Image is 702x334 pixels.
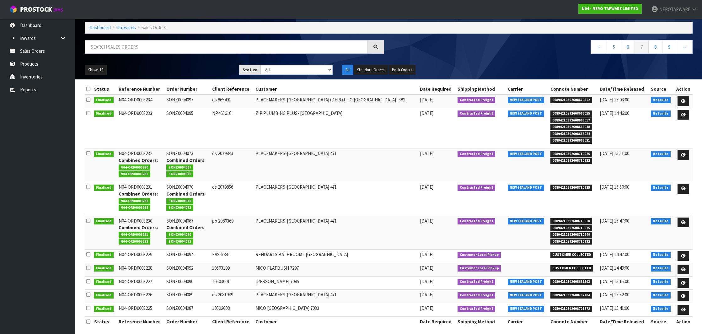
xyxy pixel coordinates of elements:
[94,252,114,258] span: Finalised
[458,97,496,103] span: Contracted Freight
[458,292,496,299] span: Contracted Freight
[211,108,254,148] td: NP465618
[651,252,671,258] span: Netsuite
[166,157,206,163] strong: Combined Orders:
[418,317,456,327] th: Date Required
[94,292,114,299] span: Finalised
[254,303,418,317] td: MICO [GEOGRAPHIC_DATA] 7033
[591,40,607,54] a: ←
[165,182,210,216] td: SONZ0004070
[420,218,433,224] span: [DATE]
[621,40,635,54] a: 6
[420,265,433,271] span: [DATE]
[89,24,111,30] a: Dashboard
[94,306,114,312] span: Finalised
[117,290,165,303] td: N04-ORD0003226
[550,131,592,137] span: 00894210392608666024
[456,317,506,327] th: Shipping Method
[85,65,107,75] button: Show: 10
[607,40,621,54] a: 5
[211,303,254,317] td: 10502608
[420,305,433,311] span: [DATE]
[458,151,496,157] span: Contracted Freight
[165,290,210,303] td: SONZ0004089
[550,239,592,245] span: 00894210392608710932
[600,292,629,298] span: [DATE] 15:32:00
[458,265,501,272] span: Customer Local Pickup
[649,317,674,327] th: Source
[508,110,544,117] span: NEW ZEALAND POST
[94,110,114,117] span: Finalised
[420,292,433,298] span: [DATE]
[85,40,368,54] input: Search sales orders
[142,24,166,30] span: Sales Orders
[458,306,496,312] span: Contracted Freight
[93,84,117,94] th: Status
[117,148,165,182] td: N04-ORD0003232
[420,150,433,156] span: [DATE]
[550,137,592,144] span: 00894210392608666031
[117,317,165,327] th: Reference Number
[458,279,496,285] span: Contracted Freight
[117,84,165,94] th: Reference Number
[649,84,674,94] th: Source
[211,182,254,216] td: ds 2079856
[117,182,165,216] td: N04-ORD0003231
[165,276,210,290] td: SONZ0004090
[389,65,415,75] button: Back Orders
[420,97,433,103] span: [DATE]
[600,184,629,190] span: [DATE] 15:50:00
[600,305,629,311] span: [DATE] 15:41:00
[254,290,418,303] td: PLACEMAKERS-[GEOGRAPHIC_DATA] 471
[166,164,193,171] span: SONZ0004067
[651,218,671,224] span: Netsuite
[662,40,676,54] a: 9
[600,265,629,271] span: [DATE] 14:49:00
[93,317,117,327] th: Status
[508,97,544,103] span: NEW ZEALAND POST
[600,218,629,224] span: [DATE] 15:47:00
[165,263,210,276] td: SONZ0004092
[420,184,433,190] span: [DATE]
[598,84,649,94] th: Date/Time Released
[254,182,418,216] td: PLACEMAKERS-[GEOGRAPHIC_DATA] 471
[651,265,671,272] span: Netsuite
[94,279,114,285] span: Finalised
[166,239,193,245] span: SONZ0004073
[119,157,158,163] strong: Combined Orders:
[550,265,593,272] span: CUSTOMER COLLECTED
[550,110,592,117] span: 00894210392608666055
[20,5,52,13] span: ProStock
[600,251,629,257] span: [DATE] 14:47:00
[651,279,671,285] span: Netsuite
[506,317,549,327] th: Carrier
[549,317,598,327] th: Connote Number
[117,216,165,249] td: N04-ORD0003230
[94,265,114,272] span: Finalised
[165,216,210,249] td: SONZ0004067
[254,216,418,249] td: PLACEMAKERS-[GEOGRAPHIC_DATA] 471
[166,171,193,177] span: SONZ0004070
[550,151,592,157] span: 00894210392608710925
[166,191,206,197] strong: Combined Orders:
[420,278,433,284] span: [DATE]
[651,306,671,312] span: Netsuite
[342,65,353,75] button: All
[456,84,506,94] th: Shipping Method
[651,110,671,117] span: Netsuite
[550,117,592,124] span: 00894210392608666017
[119,191,158,197] strong: Combined Orders:
[243,67,257,73] strong: Status:
[119,224,158,230] strong: Combined Orders:
[94,97,114,103] span: Finalised
[94,185,114,191] span: Finalised
[166,205,193,211] span: SONZ0004073
[394,40,693,56] nav: Page navigation
[53,7,63,13] small: WMS
[550,279,592,285] span: 00894210392608687593
[674,317,693,327] th: Action
[119,232,151,238] span: N04-ORD0003231
[254,108,418,148] td: ZIP PLUMBING PLUS- [GEOGRAPHIC_DATA]
[508,185,544,191] span: NEW ZEALAND POST
[166,224,206,230] strong: Combined Orders:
